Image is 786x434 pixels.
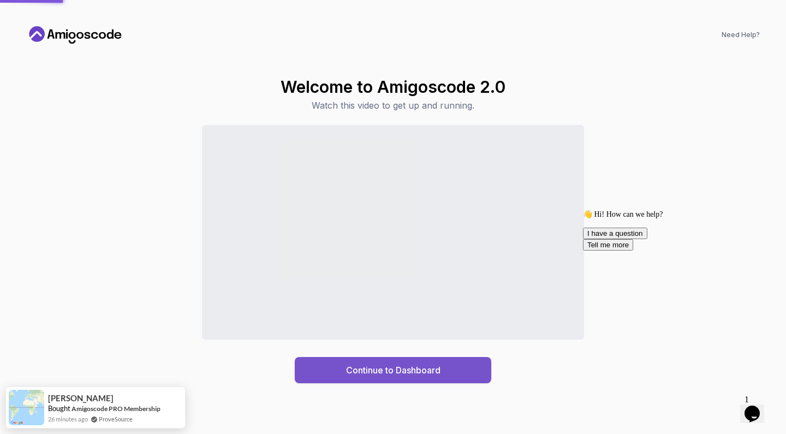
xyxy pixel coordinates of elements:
button: Tell me more [4,34,55,45]
img: provesource social proof notification image [9,390,44,425]
a: Home link [26,26,124,44]
div: Continue to Dashboard [346,364,440,377]
a: Amigoscode PRO Membership [72,405,160,413]
span: Bought [48,404,70,413]
button: Continue to Dashboard [295,357,491,383]
span: [PERSON_NAME] [48,394,114,403]
span: 26 minutes ago [48,414,88,424]
span: 👋 Hi! How can we help? [4,5,84,13]
div: 👋 Hi! How can we help?I have a questionTell me more [4,4,201,45]
iframe: Sales Video [202,125,584,340]
p: Watch this video to get up and running. [281,99,505,112]
a: ProveSource [99,414,133,424]
iframe: chat widget [740,390,775,423]
button: I have a question [4,22,69,34]
a: Need Help? [722,31,760,39]
iframe: chat widget [579,205,775,385]
h1: Welcome to Amigoscode 2.0 [281,77,505,97]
